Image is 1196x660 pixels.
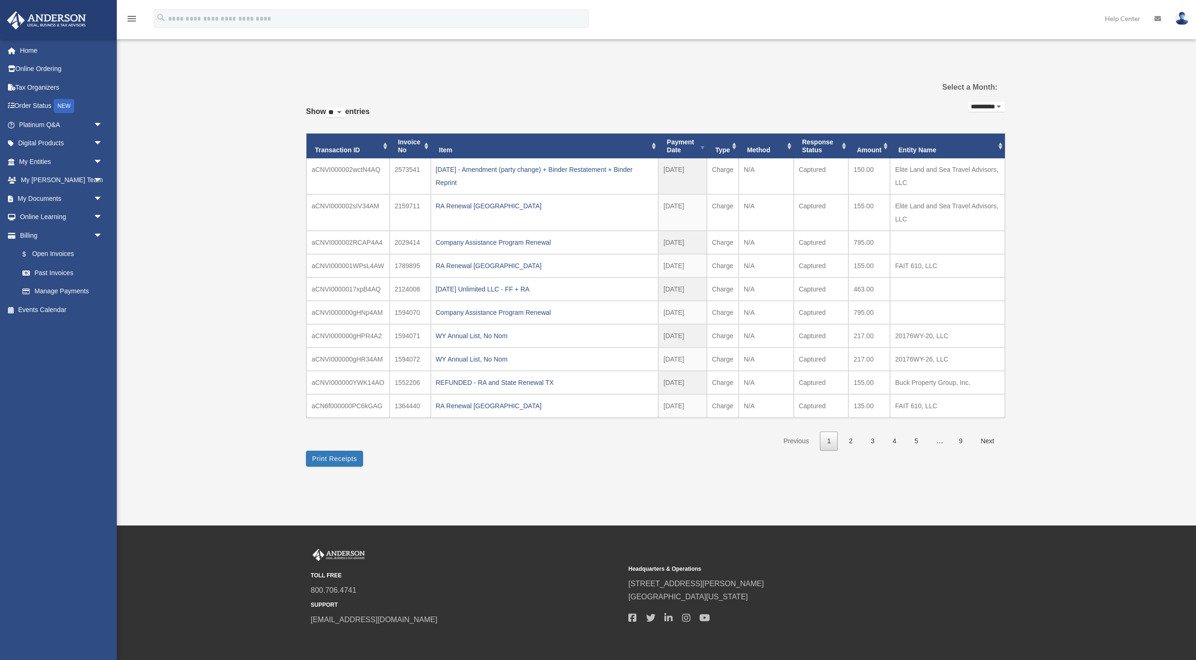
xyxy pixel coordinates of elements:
td: Charge [707,158,739,194]
td: [DATE] [658,254,707,277]
td: Charge [707,231,739,254]
td: Captured [794,277,848,301]
img: User Pic [1175,12,1189,25]
div: NEW [54,99,74,113]
td: [DATE] [658,231,707,254]
a: 3 [864,432,882,451]
td: Charge [707,324,739,348]
td: [DATE] [658,324,707,348]
td: Charge [707,371,739,394]
td: N/A [739,158,794,194]
a: My [PERSON_NAME] Teamarrow_drop_down [7,171,117,190]
a: Past Invoices [13,263,112,282]
small: TOLL FREE [311,571,622,581]
div: RA Renewal [GEOGRAPHIC_DATA] [436,199,654,213]
td: 1594072 [390,348,431,371]
td: 217.00 [848,348,890,371]
td: [DATE] [658,301,707,324]
td: aCNVI000002RCAP4A4 [306,231,390,254]
a: 9 [952,432,969,451]
a: menu [126,16,137,24]
td: aCNVI000001WPsL4AW [306,254,390,277]
td: aCN6f000000PC6kGAG [306,394,390,418]
a: Previous [776,432,816,451]
td: 1364440 [390,394,431,418]
label: Show entries [306,105,370,128]
small: SUPPORT [311,600,622,610]
a: Order StatusNEW [7,97,117,116]
td: [DATE] [658,348,707,371]
td: Captured [794,348,848,371]
div: [DATE] - Amendment (party change) + Binder Restatement + Binder Reprint [436,163,654,189]
td: [DATE] [658,394,707,418]
td: 2573541 [390,158,431,194]
th: Invoice No: activate to sort column ascending [390,134,431,159]
td: Charge [707,194,739,231]
td: aCNVI000000gHPR4A2 [306,324,390,348]
td: Captured [794,158,848,194]
span: arrow_drop_down [93,152,112,171]
span: … [928,437,951,445]
a: Online Learningarrow_drop_down [7,208,117,227]
td: 2124008 [390,277,431,301]
td: 1552206 [390,371,431,394]
span: arrow_drop_down [93,226,112,245]
a: 800.706.4741 [311,586,356,594]
a: [EMAIL_ADDRESS][DOMAIN_NAME] [311,616,437,624]
a: Events Calendar [7,300,117,319]
a: Online Ordering [7,60,117,78]
span: arrow_drop_down [93,115,112,135]
span: arrow_drop_down [93,171,112,190]
td: Captured [794,371,848,394]
td: 1594071 [390,324,431,348]
th: Type: activate to sort column ascending [707,134,739,159]
a: $Open Invoices [13,245,117,264]
div: REFUNDED - RA and State Renewal TX [436,376,654,389]
th: Response Status: activate to sort column ascending [794,134,848,159]
td: 1789895 [390,254,431,277]
td: 2029414 [390,231,431,254]
td: aCNVI000002wctN4AQ [306,158,390,194]
a: Digital Productsarrow_drop_down [7,134,117,153]
td: aCNVI000000gHNp4AM [306,301,390,324]
td: 795.00 [848,301,890,324]
td: Captured [794,194,848,231]
label: Select a Month: [895,81,997,94]
a: 2 [842,432,860,451]
td: N/A [739,254,794,277]
th: Amount: activate to sort column ascending [848,134,890,159]
div: WY Annual List, No Nom [436,329,654,342]
td: 150.00 [848,158,890,194]
div: Company Assistance Program Renewal [436,236,654,249]
a: Billingarrow_drop_down [7,226,117,245]
td: N/A [739,301,794,324]
td: N/A [739,231,794,254]
span: arrow_drop_down [93,208,112,227]
td: Elite Land and Sea Travel Advisors, LLC [890,194,1005,231]
td: [DATE] [658,194,707,231]
th: Entity Name: activate to sort column ascending [890,134,1005,159]
td: 795.00 [848,231,890,254]
td: 217.00 [848,324,890,348]
th: Method: activate to sort column ascending [739,134,794,159]
td: aCNVI000000YWK14AO [306,371,390,394]
i: search [156,13,166,23]
a: Manage Payments [13,282,117,301]
td: 463.00 [848,277,890,301]
td: [DATE] [658,371,707,394]
td: aCNVI000000gHR34AM [306,348,390,371]
a: Tax Organizers [7,78,117,97]
td: [DATE] [658,277,707,301]
a: [STREET_ADDRESS][PERSON_NAME] [628,580,764,588]
td: Charge [707,394,739,418]
img: Anderson Advisors Platinum Portal [4,11,89,29]
td: FAIT 610, LLC [890,254,1005,277]
th: Transaction ID: activate to sort column ascending [306,134,390,159]
td: 1594070 [390,301,431,324]
th: Payment Date: activate to sort column ascending [658,134,707,159]
td: [DATE] [658,158,707,194]
div: WY Annual List, No Nom [436,353,654,366]
td: Charge [707,348,739,371]
select: Showentries [326,107,345,118]
td: Charge [707,277,739,301]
